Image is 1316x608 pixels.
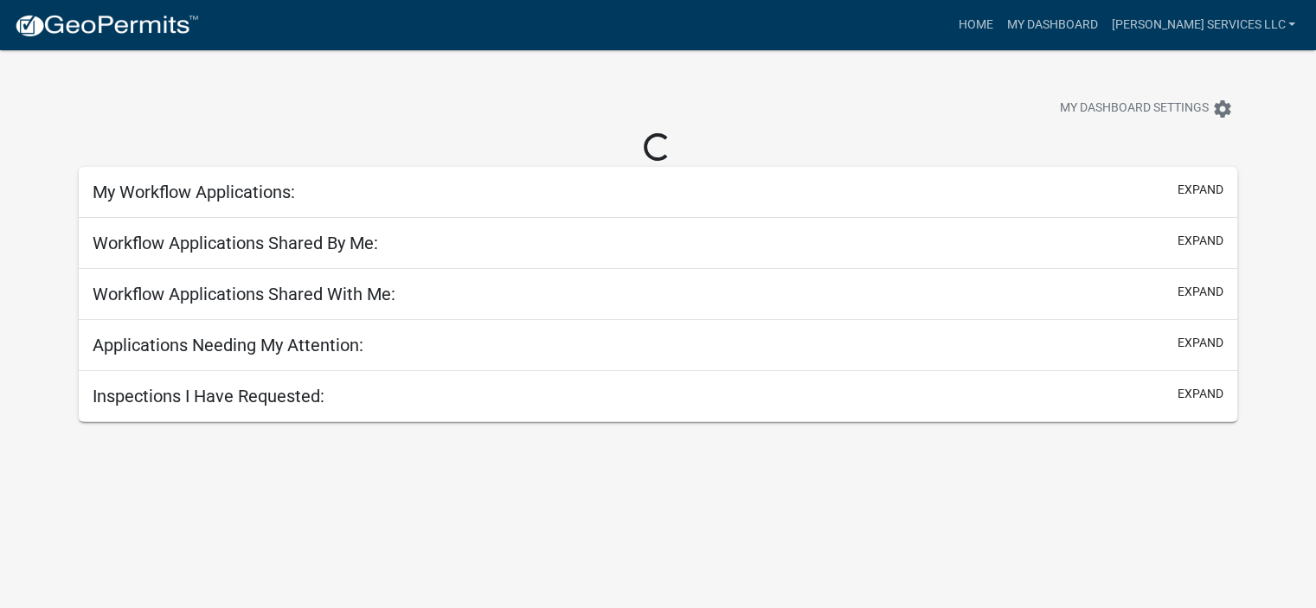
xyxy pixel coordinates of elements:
[93,335,363,355] h5: Applications Needing My Attention:
[93,284,395,304] h5: Workflow Applications Shared With Me:
[999,9,1104,42] a: My Dashboard
[1178,232,1223,250] button: expand
[1178,385,1223,403] button: expand
[93,233,378,253] h5: Workflow Applications Shared By Me:
[1046,92,1247,125] button: My Dashboard Settingssettings
[1178,283,1223,301] button: expand
[1060,99,1209,119] span: My Dashboard Settings
[951,9,999,42] a: Home
[93,182,295,202] h5: My Workflow Applications:
[93,386,324,406] h5: Inspections I Have Requested:
[1104,9,1302,42] a: [PERSON_NAME] Services LLC
[1178,334,1223,352] button: expand
[1212,99,1233,119] i: settings
[1178,181,1223,199] button: expand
